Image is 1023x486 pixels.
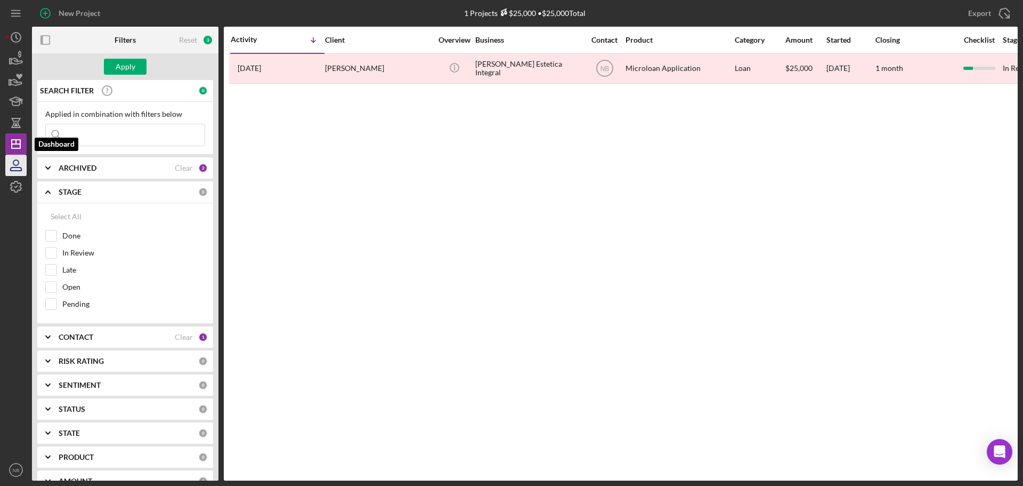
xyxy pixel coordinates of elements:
b: SENTIMENT [59,381,101,389]
div: Contact [584,36,624,44]
label: Pending [62,299,205,309]
text: NB [12,467,19,473]
div: Client [325,36,432,44]
div: Reset [179,36,197,44]
b: PRODUCT [59,453,94,461]
b: RISK RATING [59,357,104,365]
div: Product [626,36,732,44]
div: Business [475,36,582,44]
b: STATUS [59,405,85,413]
div: Export [968,3,991,24]
div: 1 Projects • $25,000 Total [464,9,586,18]
div: Started [826,36,874,44]
b: STATE [59,429,80,437]
div: $25,000 [498,9,536,18]
label: In Review [62,248,205,258]
div: Amount [785,36,825,44]
div: 2 [198,163,208,173]
div: Closing [875,36,955,44]
div: Open Intercom Messenger [987,439,1012,465]
div: 1 [198,332,208,342]
div: Clear [175,164,193,172]
div: $25,000 [785,54,825,83]
button: NB [5,459,27,481]
time: 1 month [875,63,903,73]
b: SEARCH FILTER [40,86,94,95]
div: Applied in combination with filters below [45,110,205,118]
div: 0 [198,356,208,366]
button: New Project [32,3,111,24]
b: ARCHIVED [59,164,96,172]
div: 0 [198,380,208,390]
label: Open [62,282,205,292]
button: Select All [45,206,87,227]
div: 0 [198,187,208,197]
div: 0 [198,404,208,414]
div: 0 [198,428,208,438]
b: AMOUNT [59,477,92,485]
div: Microloan Application [626,54,732,83]
button: Apply [104,59,147,75]
div: [PERSON_NAME] [325,54,432,83]
text: NB [600,65,609,73]
div: Loan [735,54,784,83]
div: 0 [198,476,208,486]
div: Checklist [956,36,1002,44]
label: Done [62,230,205,241]
b: Filters [115,36,136,44]
div: [PERSON_NAME] Estetica Integral [475,54,582,83]
label: Late [62,265,205,275]
button: Export [957,3,1018,24]
div: Clear [175,333,193,341]
div: New Project [59,3,100,24]
div: Overview [434,36,474,44]
time: 2025-05-13 13:25 [238,64,261,73]
div: Activity [231,35,278,44]
div: 0 [198,452,208,462]
div: 0 [198,86,208,95]
div: Select All [51,206,82,227]
b: CONTACT [59,333,93,341]
div: Apply [116,59,135,75]
div: [DATE] [826,54,874,83]
div: 3 [202,35,213,45]
b: STAGE [59,188,82,196]
div: Category [735,36,784,44]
